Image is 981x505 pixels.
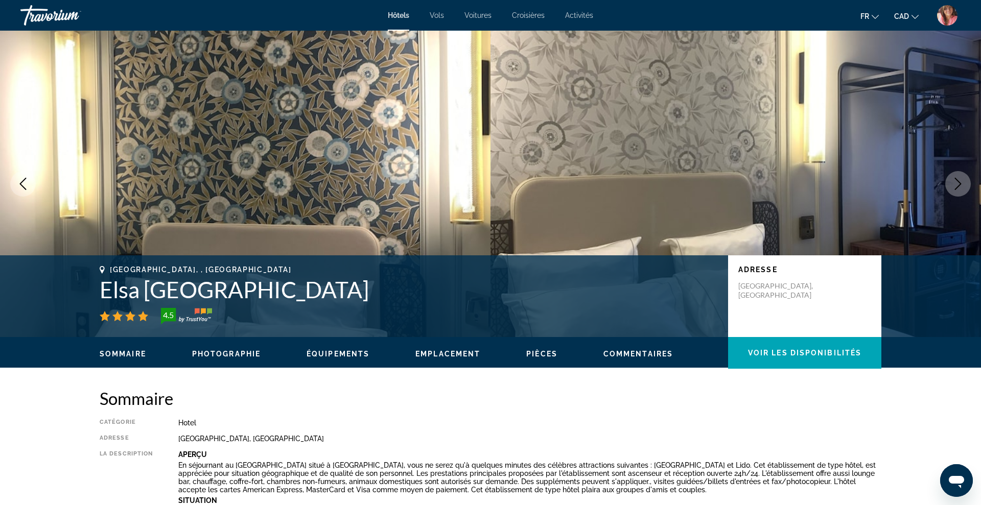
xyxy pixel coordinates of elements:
[100,388,881,408] h2: Sommaire
[192,350,261,358] span: Photographie
[100,350,146,358] span: Sommaire
[158,309,178,321] div: 4.5
[748,349,861,357] span: Voir les disponibilités
[464,11,492,19] a: Voitures
[178,419,881,427] div: Hotel
[738,281,820,300] p: [GEOGRAPHIC_DATA], [GEOGRAPHIC_DATA]
[415,350,480,358] span: Emplacement
[178,435,881,443] div: [GEOGRAPHIC_DATA], [GEOGRAPHIC_DATA]
[934,5,961,26] button: User Menu
[512,11,545,19] a: Croisières
[565,11,593,19] a: Activités
[860,9,879,23] button: Change language
[178,496,217,504] b: Situation
[860,12,869,20] span: fr
[20,2,123,29] a: Travorium
[430,11,444,19] a: Vols
[728,337,881,369] button: Voir les disponibilités
[738,266,871,274] p: Adresse
[945,171,971,197] button: Next image
[100,276,718,303] h1: Elsa [GEOGRAPHIC_DATA]
[178,461,881,494] p: En séjournant au [GEOGRAPHIC_DATA] situé à [GEOGRAPHIC_DATA], vous ne serez qu'à quelques minutes...
[526,350,557,358] span: Pièces
[100,419,153,427] div: Catégorie
[526,349,557,358] button: Pièces
[178,450,207,459] b: Aperçu
[100,435,153,443] div: Adresse
[307,350,369,358] span: Équipements
[894,9,919,23] button: Change currency
[603,349,673,358] button: Commentaires
[937,5,957,26] img: Z
[603,350,673,358] span: Commentaires
[110,266,292,274] span: [GEOGRAPHIC_DATA], , [GEOGRAPHIC_DATA]
[388,11,409,19] a: Hôtels
[192,349,261,358] button: Photographie
[415,349,480,358] button: Emplacement
[307,349,369,358] button: Équipements
[100,349,146,358] button: Sommaire
[894,12,909,20] span: CAD
[940,464,973,497] iframe: Bouton de lancement de la fenêtre de messagerie
[10,171,36,197] button: Previous image
[161,308,212,324] img: trustyou-badge-hor.svg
